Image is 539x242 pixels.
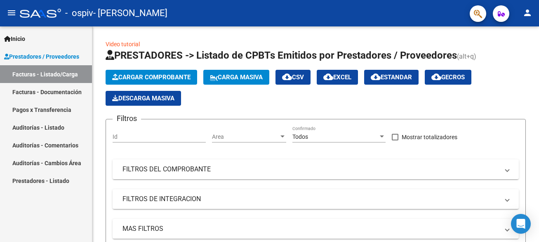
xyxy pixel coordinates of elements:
mat-expansion-panel-header: MAS FILTROS [113,219,519,239]
mat-icon: cloud_download [371,72,381,82]
mat-panel-title: FILTROS DEL COMPROBANTE [122,165,499,174]
span: Cargar Comprobante [112,74,191,81]
mat-icon: cloud_download [323,72,333,82]
button: Estandar [364,70,419,85]
span: Descarga Masiva [112,95,174,102]
h3: Filtros [113,113,141,124]
button: Cargar Comprobante [106,70,197,85]
button: Descarga Masiva [106,91,181,106]
span: Prestadores / Proveedores [4,52,79,61]
span: Gecros [431,74,465,81]
span: Todos [292,133,308,140]
span: Area [212,133,279,140]
mat-panel-title: FILTROS DE INTEGRACION [122,195,499,204]
mat-icon: cloud_download [282,72,292,82]
span: Inicio [4,34,25,43]
span: PRESTADORES -> Listado de CPBTs Emitidos por Prestadores / Proveedores [106,50,457,61]
mat-icon: menu [7,8,16,18]
mat-icon: cloud_download [431,72,441,82]
mat-expansion-panel-header: FILTROS DEL COMPROBANTE [113,159,519,179]
span: Estandar [371,74,412,81]
span: (alt+q) [457,52,476,60]
span: - [PERSON_NAME] [93,4,167,22]
div: Open Intercom Messenger [511,214,531,234]
button: Gecros [425,70,471,85]
button: Carga Masiva [203,70,269,85]
span: EXCEL [323,74,351,81]
span: Mostrar totalizadores [402,132,457,142]
mat-panel-title: MAS FILTROS [122,224,499,233]
a: Video tutorial [106,41,140,47]
button: EXCEL [317,70,358,85]
app-download-masive: Descarga masiva de comprobantes (adjuntos) [106,91,181,106]
span: Carga Masiva [210,74,263,81]
span: CSV [282,74,304,81]
button: CSV [275,70,311,85]
mat-icon: person [523,8,532,18]
span: - ospiv [65,4,93,22]
mat-expansion-panel-header: FILTROS DE INTEGRACION [113,189,519,209]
